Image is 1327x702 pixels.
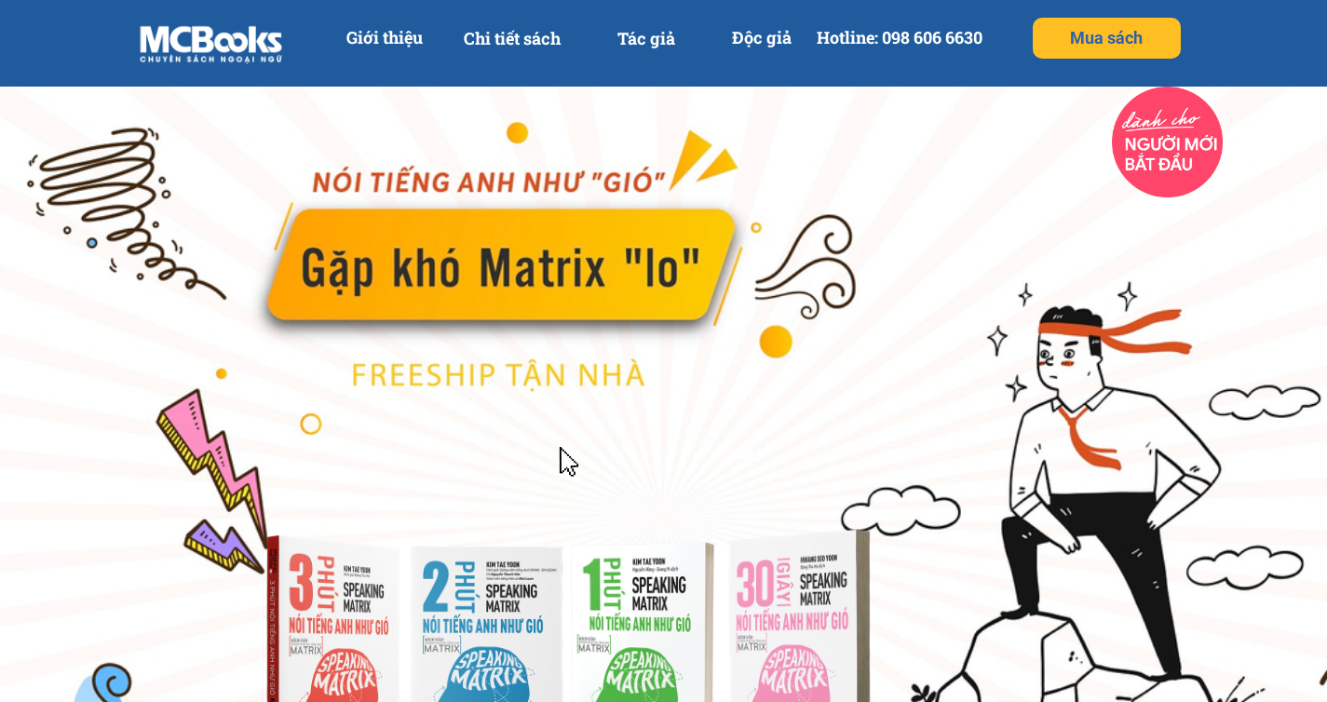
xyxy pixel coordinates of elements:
p: Độc giả [711,17,811,59]
p: Hotline: 098 606 6630 [809,17,991,59]
p: Giới thiệu [336,17,433,59]
p: Tác giả [591,18,700,60]
p: Mua sách [1033,18,1181,59]
p: Chi tiết sách [453,18,572,60]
